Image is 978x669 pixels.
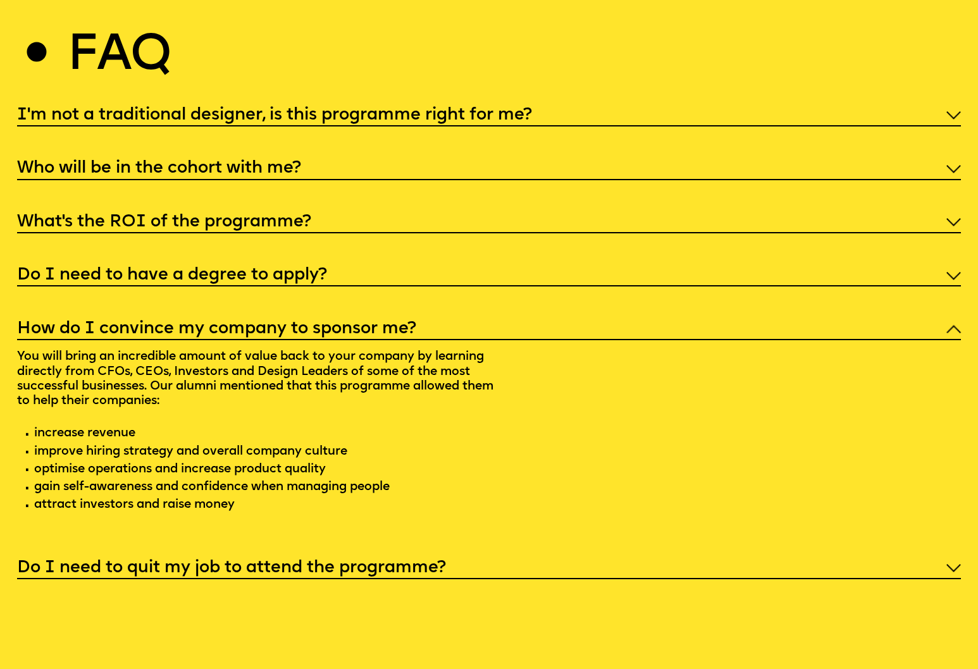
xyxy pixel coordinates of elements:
span: · [24,463,31,478]
h5: Do I need to quit my job to attend the programme? [17,562,446,575]
span: · [24,428,31,443]
p: You will bring an incredible amount of value back to your company by learning directly from CFOs,... [17,340,506,526]
h5: Do I need to have a degree to apply? [17,269,327,282]
h5: How do I convince my company to sponsor me? [17,323,416,336]
span: · [24,446,31,460]
h2: Faq [67,35,171,78]
span: · [24,482,31,496]
h5: What’s the ROI of the programme? [17,216,311,229]
h5: Who will be in the cohort with me? [17,163,301,175]
h5: I'm not a traditional designer, is this programme right for me? [17,109,532,122]
span: · [24,500,31,514]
